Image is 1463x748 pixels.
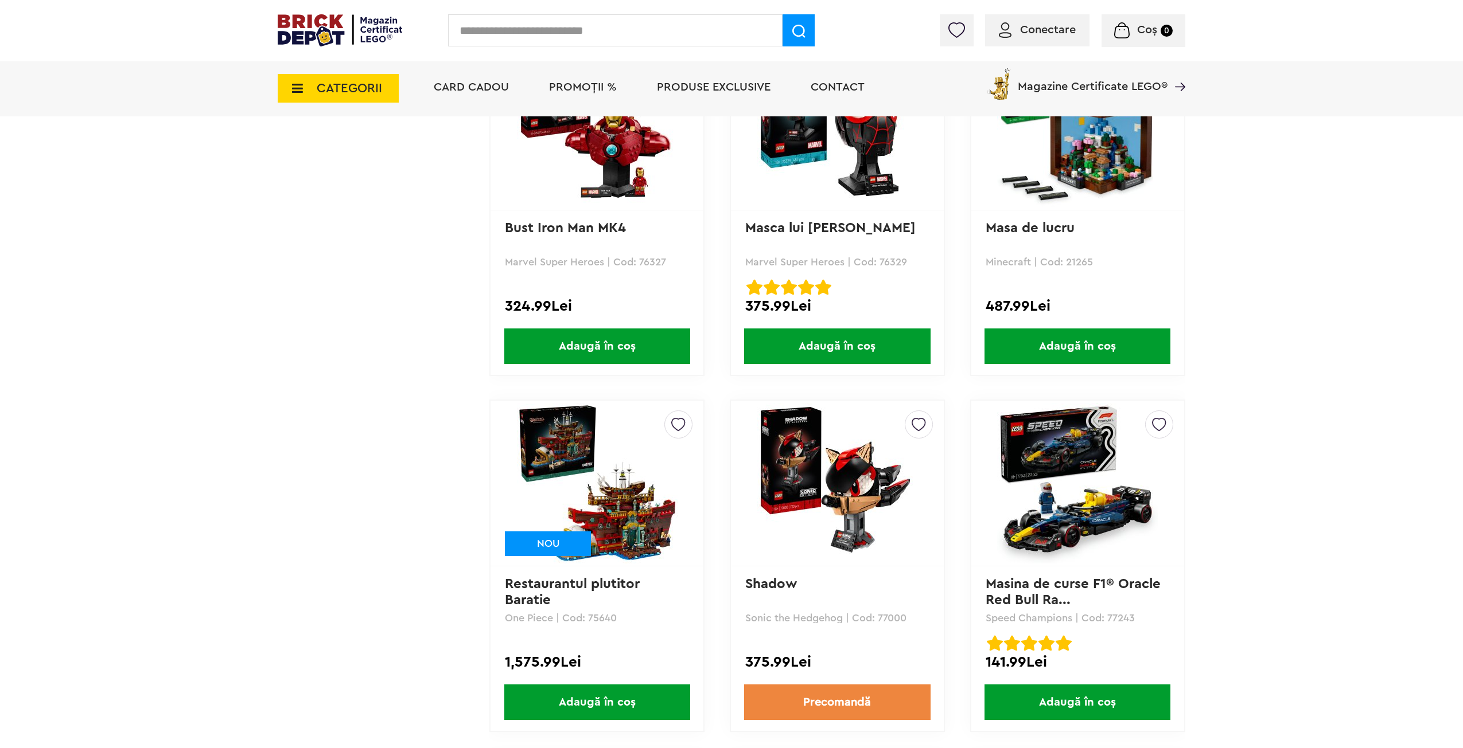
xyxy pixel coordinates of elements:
[517,403,678,563] img: Restaurantul plutitor Baratie
[505,221,626,235] a: Bust Iron Man MK4
[811,81,865,93] a: Contact
[997,47,1158,207] img: Masa de lucru
[1004,635,1020,651] img: Evaluare cu stele
[997,403,1158,563] img: Masina de curse F1® Oracle Red Bull Racing RB20
[986,299,1170,314] div: 487.99Lei
[505,613,689,623] p: One Piece | Cod: 75640
[999,24,1076,36] a: Conectare
[731,328,944,364] a: Adaugă în coș
[757,47,917,207] img: Masca lui Miles Morales
[986,655,1170,669] div: 141.99Lei
[434,81,509,93] a: Card Cadou
[986,257,1170,267] p: Minecraft | Cod: 21265
[1038,635,1055,651] img: Evaluare cu stele
[504,684,690,720] span: Adaugă în coș
[1056,635,1072,651] img: Evaluare cu stele
[745,655,929,669] div: 375.99Lei
[985,328,1170,364] span: Adaugă în coș
[971,328,1184,364] a: Adaugă în coș
[757,403,917,563] img: Shadow
[491,684,703,720] a: Adaugă în coș
[745,613,929,623] p: Sonic the Hedgehog | Cod: 77000
[505,655,689,669] div: 1,575.99Lei
[505,299,689,314] div: 324.99Lei
[1161,25,1173,37] small: 0
[505,577,644,607] a: Restaurantul plutitor Baratie
[986,577,1165,607] a: Masina de curse F1® Oracle Red Bull Ra...
[744,328,930,364] span: Adaugă în coș
[745,257,929,267] p: Marvel Super Heroes | Cod: 76329
[317,82,382,95] span: CATEGORII
[517,47,678,207] img: Bust Iron Man MK4
[987,635,1003,651] img: Evaluare cu stele
[1137,24,1157,36] span: Coș
[505,257,689,267] p: Marvel Super Heroes | Cod: 76327
[504,328,690,364] span: Adaugă în coș
[781,279,797,295] img: Evaluare cu stele
[745,299,929,314] div: 375.99Lei
[491,328,703,364] a: Adaugă în coș
[745,221,916,235] a: Masca lui [PERSON_NAME]
[985,684,1170,720] span: Adaugă în coș
[505,531,591,556] div: NOU
[745,577,797,591] a: Shadow
[764,279,780,295] img: Evaluare cu stele
[986,613,1170,623] p: Speed Champions | Cod: 77243
[1020,24,1076,36] span: Conectare
[986,221,1075,235] a: Masa de lucru
[798,279,814,295] img: Evaluare cu stele
[1021,635,1037,651] img: Evaluare cu stele
[971,684,1184,720] a: Adaugă în coș
[815,279,831,295] img: Evaluare cu stele
[1018,66,1168,92] span: Magazine Certificate LEGO®
[744,684,930,720] a: Precomandă
[1168,66,1185,77] a: Magazine Certificate LEGO®
[549,81,617,93] a: PROMOȚII %
[657,81,771,93] a: Produse exclusive
[746,279,762,295] img: Evaluare cu stele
